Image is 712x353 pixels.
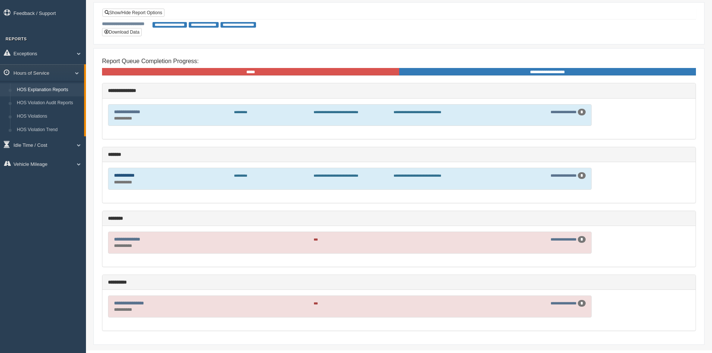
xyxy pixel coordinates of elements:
[13,83,84,97] a: HOS Explanation Reports
[102,58,696,65] h4: Report Queue Completion Progress:
[13,96,84,110] a: HOS Violation Audit Reports
[13,110,84,123] a: HOS Violations
[102,28,142,36] button: Download Data
[13,123,84,137] a: HOS Violation Trend
[102,9,164,17] a: Show/Hide Report Options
